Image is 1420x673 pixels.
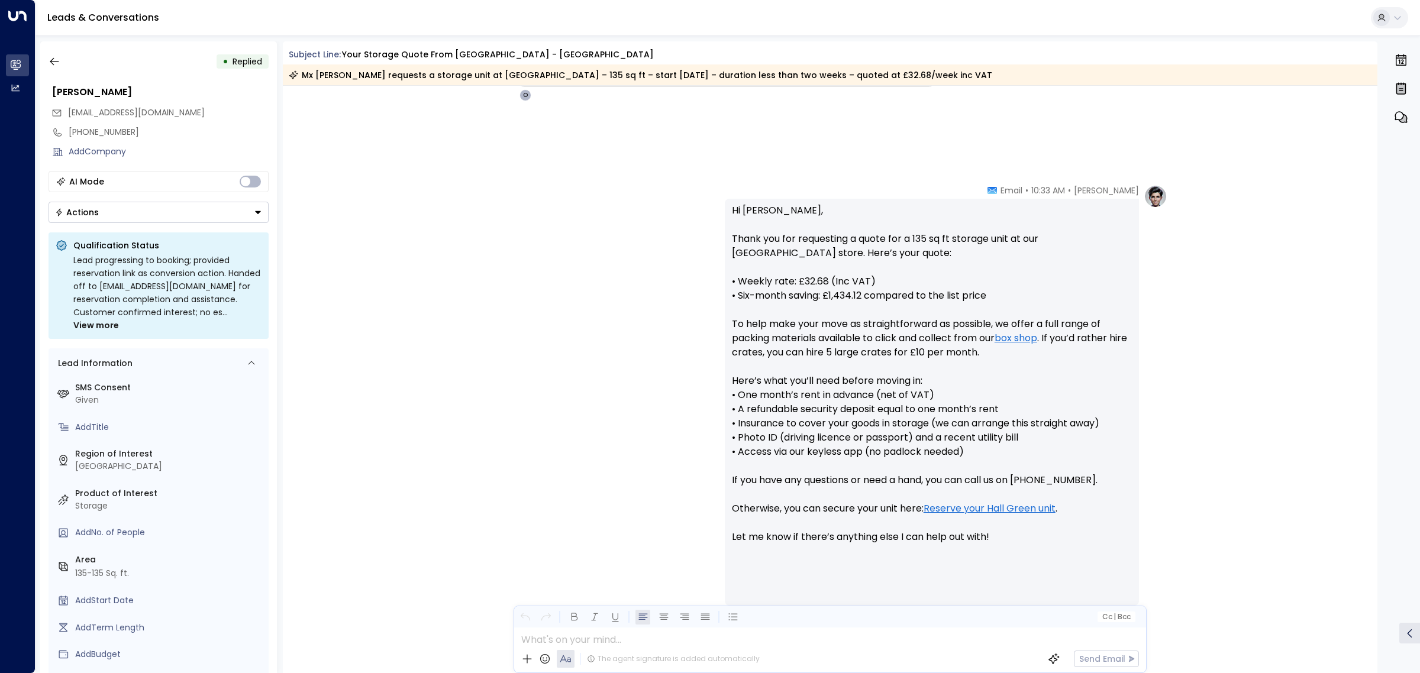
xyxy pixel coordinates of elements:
div: The agent signature is added automatically [587,653,760,664]
a: box shop [995,331,1037,345]
div: Your storage quote from [GEOGRAPHIC_DATA] - [GEOGRAPHIC_DATA] [342,48,654,61]
button: Cc|Bcc [1097,611,1135,623]
div: Lead progressing to booking; provided reservation link as conversion action. Handed off to [EMAIL... [73,254,262,332]
label: SMS Consent [75,381,264,394]
label: Region of Interest [75,448,264,460]
span: Cc Bcc [1102,613,1130,621]
span: Replied [233,56,262,67]
span: • [1025,185,1028,196]
span: [PERSON_NAME] [1074,185,1139,196]
div: AddNo. of People [75,526,264,539]
div: 135-135 Sq. ft. [75,567,129,580]
div: AddTerm Length [75,622,264,634]
div: Mx [PERSON_NAME] requests a storage unit at [GEOGRAPHIC_DATA] – 135 sq ft – start [DATE] – durati... [289,69,992,81]
span: Email [1001,185,1022,196]
div: • [222,51,228,72]
div: AddStart Date [75,594,264,607]
label: Area [75,554,264,566]
span: [EMAIL_ADDRESS][DOMAIN_NAME] [68,106,205,118]
div: AI Mode [69,176,104,187]
div: Storage [75,500,264,512]
div: Button group with a nested menu [49,202,269,223]
div: [PHONE_NUMBER] [69,126,269,138]
button: Actions [49,202,269,223]
img: profile-logo.png [1144,185,1167,208]
a: Reserve your Hall Green unit [924,501,1056,516]
div: O [519,89,531,101]
div: AddBudget [75,648,264,661]
div: AddCompany [69,145,269,158]
span: puvasalyj@gmail.com [68,106,205,119]
div: Given [75,394,264,406]
div: Lead Information [54,357,133,370]
div: [PERSON_NAME] [52,85,269,99]
button: Redo [538,610,553,625]
div: AddTitle [75,421,264,433]
span: 10:33 AM [1031,185,1065,196]
div: Actions [55,207,99,218]
span: • [1068,185,1071,196]
button: Undo [518,610,532,625]
span: | [1114,613,1116,621]
span: Subject Line: [289,48,341,60]
p: Hi [PERSON_NAME], Thank you for requesting a quote for a 135 sq ft storage unit at our [GEOGRAPHI... [732,203,1132,558]
a: Leads & Conversations [47,11,159,24]
div: [GEOGRAPHIC_DATA] [75,460,264,473]
label: Product of Interest [75,487,264,500]
p: Qualification Status [73,240,262,251]
span: View more [73,319,119,332]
